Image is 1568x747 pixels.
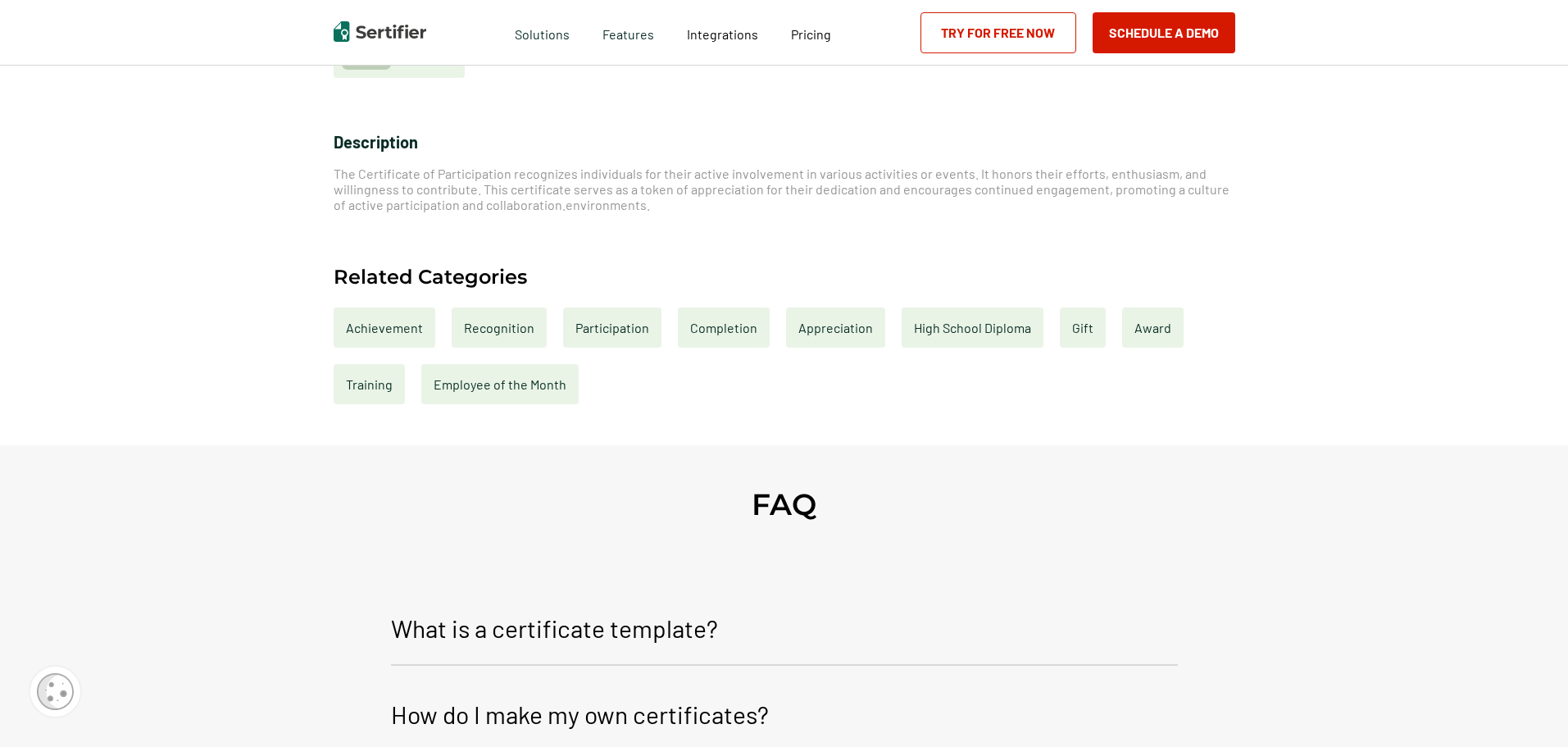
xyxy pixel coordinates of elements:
iframe: Chat Widget [1486,668,1568,747]
span: Solutions [515,22,570,43]
a: High School Diploma [902,307,1043,348]
a: Appreciation [786,307,885,348]
a: Employee of the Month [421,364,579,404]
span: Pricing [791,26,831,42]
span: Features [602,22,654,43]
a: Integrations [687,22,758,43]
a: Recognition [452,307,547,348]
button: What is a certificate template? [391,596,1178,666]
a: Try for Free Now [920,12,1076,53]
a: Award [1122,307,1184,348]
button: Schedule a Demo [1093,12,1235,53]
a: Pricing [791,22,831,43]
a: Completion [678,307,770,348]
p: What is a certificate template? [391,608,718,648]
a: Training [334,364,405,404]
img: Sertifier | Digital Credentialing Platform [334,21,426,42]
a: Participation [563,307,661,348]
a: Gift [1060,307,1106,348]
span: The Certificate of Participation recognizes individuals for their active involvement in various a... [334,166,1229,212]
h2: FAQ [752,486,816,522]
span: Description [334,132,418,152]
a: Achievement [334,307,435,348]
p: How do I make my own certificates? [391,695,769,734]
h2: Related Categories [334,266,527,287]
img: Cookie Popup Icon [37,673,74,710]
span: Integrations [687,26,758,42]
